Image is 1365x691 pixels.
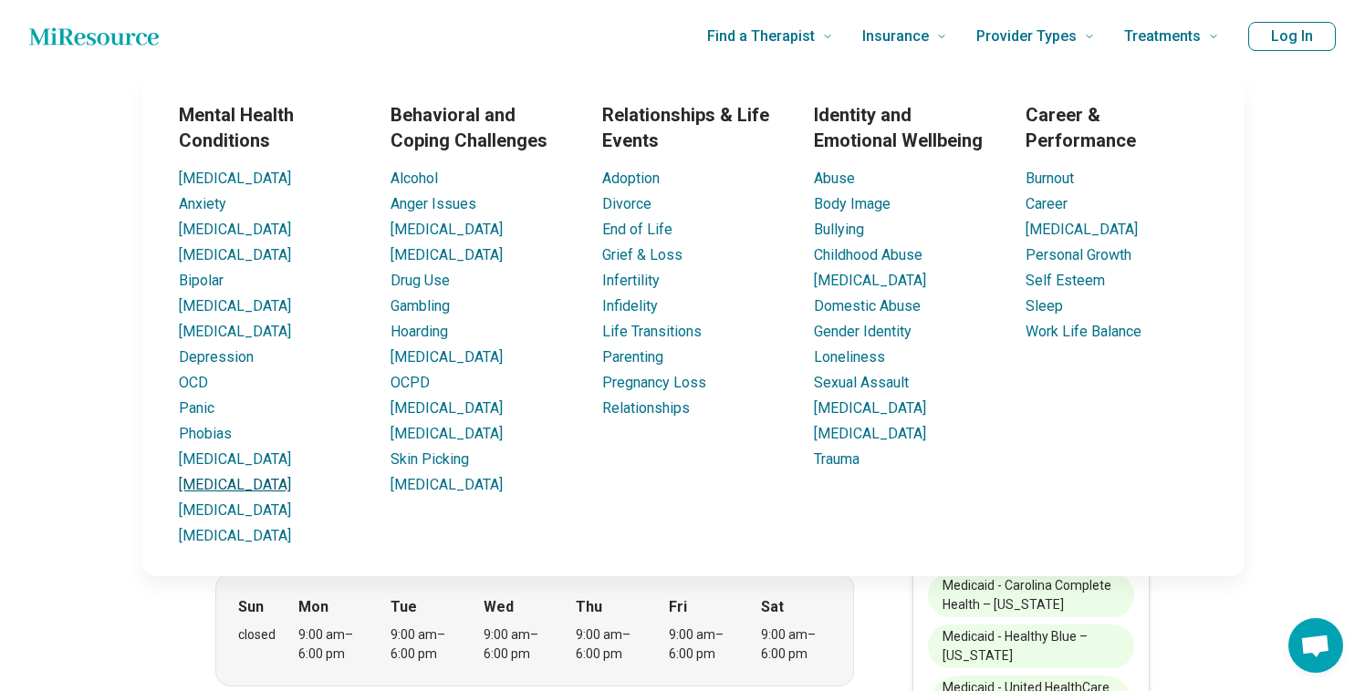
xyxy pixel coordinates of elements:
[1026,102,1208,153] h3: Career & Performance
[602,272,660,289] a: Infertility
[179,246,291,263] a: [MEDICAL_DATA]
[1026,323,1141,340] a: Work Life Balance
[179,170,291,187] a: [MEDICAL_DATA]
[1026,246,1131,263] a: Personal Growth
[1026,297,1063,315] a: Sleep
[391,272,450,289] a: Drug Use
[484,596,514,618] strong: Wed
[976,24,1077,49] span: Provider Types
[814,323,912,340] a: Gender Identity
[391,399,503,417] a: [MEDICAL_DATA]
[814,297,921,315] a: Domestic Abuse
[928,573,1134,617] li: Medicaid - Carolina Complete Health – [US_STATE]
[179,102,361,153] h3: Mental Health Conditions
[814,374,909,391] a: Sexual Assault
[814,425,926,442] a: [MEDICAL_DATA]
[298,596,328,618] strong: Mon
[602,348,663,366] a: Parenting
[602,399,690,417] a: Relationships
[179,272,224,289] a: Bipolar
[391,425,503,442] a: [MEDICAL_DATA]
[602,374,706,391] a: Pregnancy Loss
[1026,170,1074,187] a: Burnout
[602,297,658,315] a: Infidelity
[602,323,702,340] a: Life Transitions
[814,272,926,289] a: [MEDICAL_DATA]
[484,625,554,664] div: 9:00 am – 6:00 pm
[179,297,291,315] a: [MEDICAL_DATA]
[1248,22,1336,51] button: Log In
[179,425,232,442] a: Phobias
[576,596,602,618] strong: Thu
[761,596,784,618] strong: Sat
[391,102,573,153] h3: Behavioral and Coping Challenges
[391,195,476,212] a: Anger Issues
[1026,221,1138,238] a: [MEDICAL_DATA]
[179,221,291,238] a: [MEDICAL_DATA]
[391,596,417,618] strong: Tue
[391,170,438,187] a: Alcohol
[391,374,430,391] a: OCPD
[928,624,1134,668] li: Medicaid - Healthy Blue – [US_STATE]
[814,102,996,153] h3: Identity and Emotional Wellbeing
[179,323,291,340] a: [MEDICAL_DATA]
[179,374,208,391] a: OCD
[814,170,855,187] a: Abuse
[814,221,864,238] a: Bullying
[179,450,291,468] a: [MEDICAL_DATA]
[1124,24,1201,49] span: Treatments
[862,24,929,49] span: Insurance
[669,596,687,618] strong: Fri
[391,323,448,340] a: Hoarding
[814,348,885,366] a: Loneliness
[391,221,503,238] a: [MEDICAL_DATA]
[391,297,450,315] a: Gambling
[215,573,854,686] div: When does the program meet?
[602,246,682,263] a: Grief & Loss
[179,348,254,366] a: Depression
[1026,195,1068,212] a: Career
[179,399,214,417] a: Panic
[33,73,1354,576] div: Find a Therapist
[669,625,739,664] div: 9:00 am – 6:00 pm
[602,221,672,238] a: End of Life
[391,450,469,468] a: Skin Picking
[1288,618,1343,673] div: Open chat
[814,399,926,417] a: [MEDICAL_DATA]
[707,24,815,49] span: Find a Therapist
[391,476,503,493] a: [MEDICAL_DATA]
[1026,272,1105,289] a: Self Esteem
[179,195,226,212] a: Anxiety
[179,501,291,519] a: [MEDICAL_DATA]
[391,625,461,664] div: 9:00 am – 6:00 pm
[29,18,159,55] a: Home page
[179,476,291,493] a: [MEDICAL_DATA]
[814,450,860,468] a: Trauma
[238,596,264,618] strong: Sun
[238,625,276,645] div: closed
[576,625,646,664] div: 9:00 am – 6:00 pm
[298,625,369,664] div: 9:00 am – 6:00 pm
[179,527,291,544] a: [MEDICAL_DATA]
[602,195,651,212] a: Divorce
[391,348,503,366] a: [MEDICAL_DATA]
[391,246,503,263] a: [MEDICAL_DATA]
[814,195,891,212] a: Body Image
[814,246,922,263] a: Childhood Abuse
[761,625,831,664] div: 9:00 am – 6:00 pm
[602,170,660,187] a: Adoption
[602,102,785,153] h3: Relationships & Life Events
